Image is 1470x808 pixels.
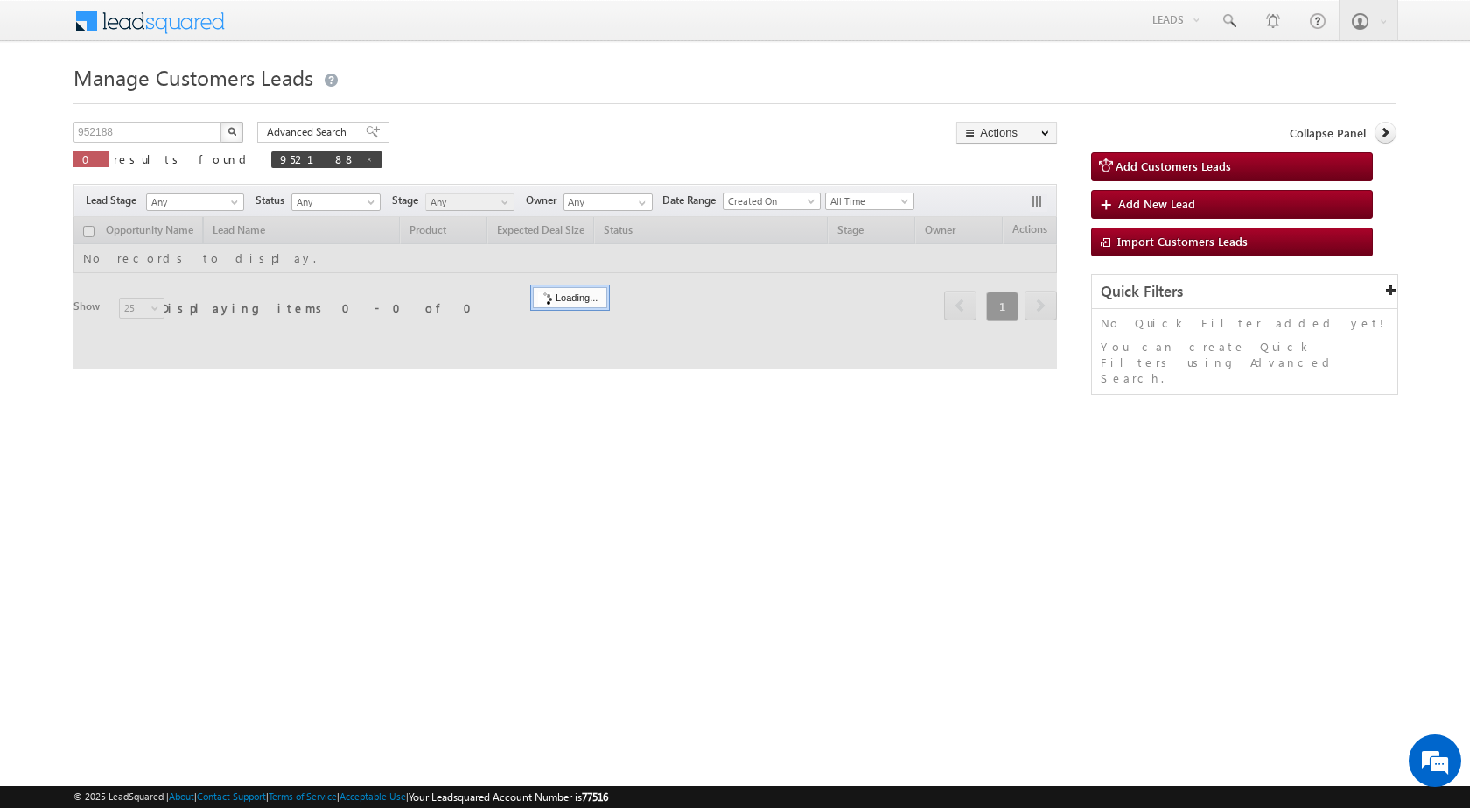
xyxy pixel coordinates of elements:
[563,193,653,211] input: Type to Search
[425,193,514,211] a: Any
[291,193,381,211] a: Any
[1101,339,1389,386] p: You can create Quick Filters using Advanced Search.
[227,127,236,136] img: Search
[292,194,375,210] span: Any
[147,194,238,210] span: Any
[392,193,425,208] span: Stage
[197,790,266,802] a: Contact Support
[1092,275,1397,309] div: Quick Filters
[114,151,253,166] span: results found
[533,287,607,308] div: Loading...
[1117,234,1248,249] span: Import Customers Leads
[82,151,101,166] span: 0
[724,193,815,209] span: Created On
[267,124,352,140] span: Advanced Search
[825,193,914,210] a: All Time
[146,193,244,211] a: Any
[269,790,337,802] a: Terms of Service
[73,789,608,805] span: © 2025 LeadSquared | | | | |
[1116,158,1231,173] span: Add Customers Leads
[1290,125,1366,141] span: Collapse Panel
[723,193,821,210] a: Created On
[409,790,608,804] span: Your Leadsquared Account Number is
[826,193,909,209] span: All Time
[1101,315,1389,331] p: No Quick Filter added yet!
[662,193,723,208] span: Date Range
[956,122,1057,144] button: Actions
[1118,196,1195,211] span: Add New Lead
[86,193,143,208] span: Lead Stage
[629,194,651,212] a: Show All Items
[339,790,406,802] a: Acceptable Use
[169,790,194,802] a: About
[280,151,356,166] span: 952188
[526,193,563,208] span: Owner
[73,63,313,91] span: Manage Customers Leads
[255,193,291,208] span: Status
[582,790,608,804] span: 77516
[426,194,509,210] span: Any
